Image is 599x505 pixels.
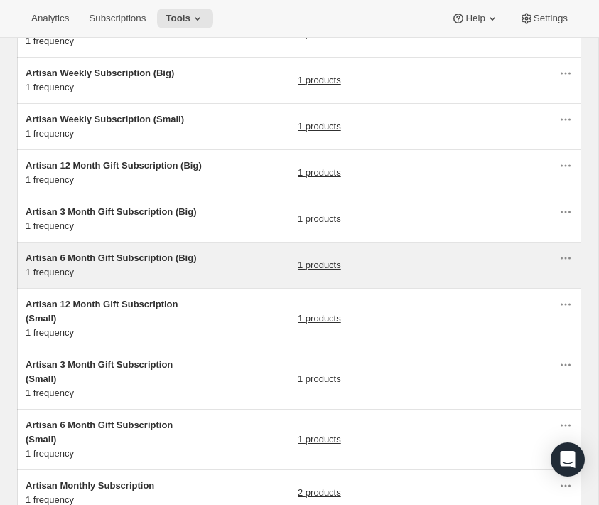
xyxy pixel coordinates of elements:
[26,205,203,233] div: 1 frequency
[23,9,77,28] button: Analytics
[26,114,184,124] span: Artisan Weekly Subscription (Small)
[26,253,197,263] span: Artisan 6 Month Gift Subscription (Big)
[298,258,341,272] a: 1 products
[298,372,341,386] a: 1 products
[31,13,69,24] span: Analytics
[26,206,197,217] span: Artisan 3 Month Gift Subscription (Big)
[157,9,213,28] button: Tools
[465,13,485,24] span: Help
[26,159,203,187] div: 1 frequency
[298,486,341,500] a: 2 products
[298,432,341,447] a: 1 products
[26,251,203,280] div: 1 frequency
[80,9,154,28] button: Subscriptions
[556,355,576,375] button: Actions for Artisan 3 Month Gift Subscription (Small)
[298,312,341,326] a: 1 products
[556,476,576,496] button: Actions for Artisan Monthly Subscription
[443,9,507,28] button: Help
[26,418,203,461] div: 1 frequency
[26,160,202,171] span: Artisan 12 Month Gift Subscription (Big)
[26,358,203,400] div: 1 frequency
[26,68,174,78] span: Artisan Weekly Subscription (Big)
[534,13,568,24] span: Settings
[26,420,173,445] span: Artisan 6 Month Gift Subscription (Small)
[26,112,203,141] div: 1 frequency
[556,202,576,222] button: Actions for Artisan 3 Month Gift Subscription (Big)
[166,13,190,24] span: Tools
[556,156,576,176] button: Actions for Artisan 12 Month Gift Subscription (Big)
[26,297,203,340] div: 1 frequency
[556,294,576,314] button: Actions for Artisan 12 Month Gift Subscription (Small)
[298,212,341,226] a: 1 products
[551,442,585,477] div: Open Intercom Messenger
[26,359,173,384] span: Artisan 3 Month Gift Subscription (Small)
[298,166,341,180] a: 1 products
[26,66,203,95] div: 1 frequency
[298,119,341,134] a: 1 products
[556,415,576,435] button: Actions for Artisan 6 Month Gift Subscription (Small)
[89,13,146,24] span: Subscriptions
[26,299,178,324] span: Artisan 12 Month Gift Subscription (Small)
[556,248,576,268] button: Actions for Artisan 6 Month Gift Subscription (Big)
[298,73,341,87] a: 1 products
[556,110,576,129] button: Actions for Artisan Weekly Subscription (Small)
[556,63,576,83] button: Actions for Artisan Weekly Subscription (Big)
[511,9,576,28] button: Settings
[26,480,154,491] span: Artisan Monthly Subscription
